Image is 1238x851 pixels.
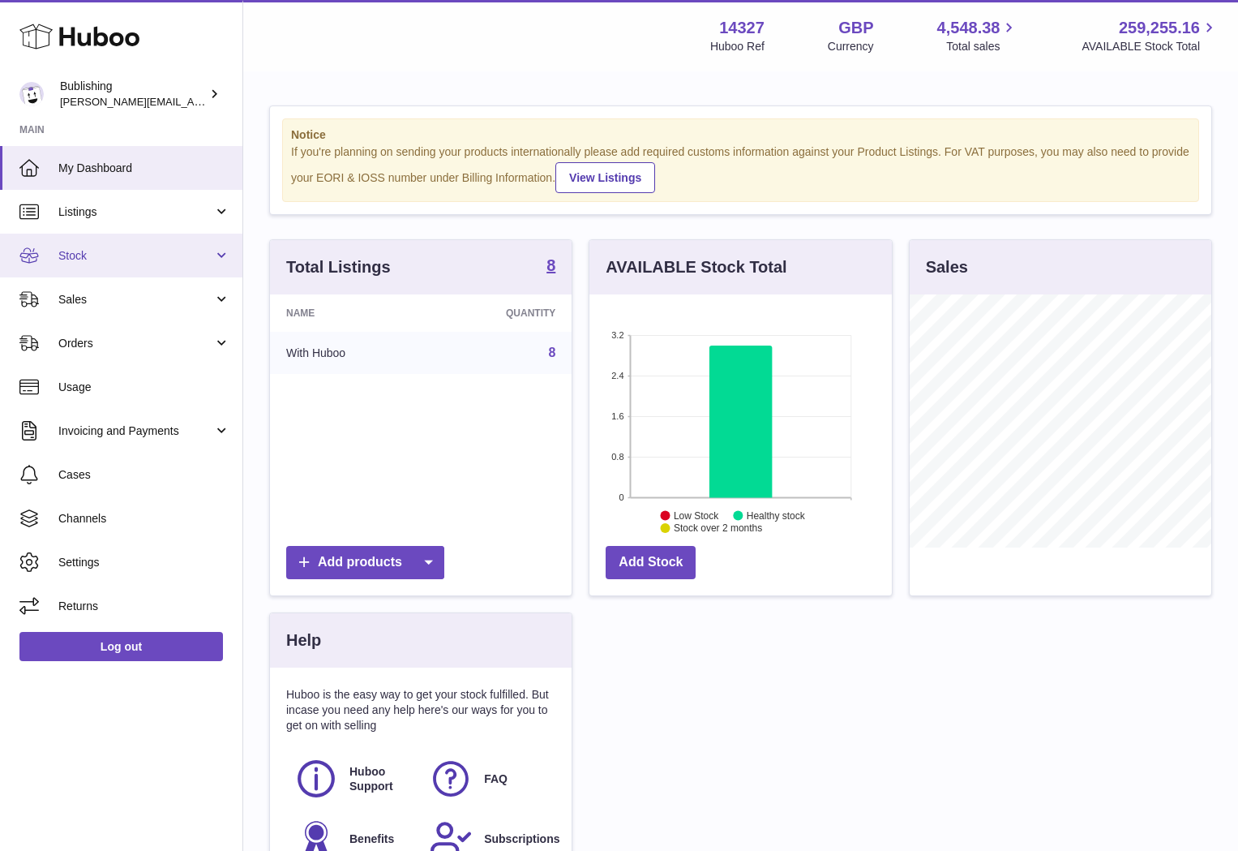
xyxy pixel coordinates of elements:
text: Healthy stock [747,509,806,521]
div: Currency [828,39,874,54]
span: Subscriptions [484,832,559,847]
span: My Dashboard [58,161,230,176]
span: [PERSON_NAME][EMAIL_ADDRESS][DOMAIN_NAME] [60,95,325,108]
strong: Notice [291,127,1190,143]
td: With Huboo [270,332,429,374]
span: Channels [58,511,230,527]
div: Bublishing [60,79,206,110]
span: Invoicing and Payments [58,423,213,439]
span: Orders [58,336,213,351]
span: Listings [58,204,213,220]
div: If you're planning on sending your products internationally please add required customs informati... [291,144,1190,193]
h3: Help [286,630,321,651]
span: 259,255.16 [1119,17,1200,39]
text: Low Stock [674,509,719,521]
th: Name [270,294,429,332]
span: Sales [58,292,213,307]
a: Huboo Support [294,757,413,801]
a: Add products [286,546,444,579]
h3: AVAILABLE Stock Total [606,256,786,278]
span: Cases [58,467,230,483]
span: Settings [58,555,230,570]
h3: Total Listings [286,256,391,278]
span: Huboo Support [349,764,411,795]
text: 1.6 [612,411,624,421]
text: 0 [619,492,624,502]
span: Total sales [946,39,1018,54]
span: 4,548.38 [937,17,1000,39]
a: Log out [19,632,223,661]
a: 4,548.38 Total sales [937,17,1019,54]
a: 8 [548,346,555,359]
text: 0.8 [612,452,624,462]
a: 8 [546,257,555,277]
th: Quantity [429,294,572,332]
a: Add Stock [606,546,696,579]
a: FAQ [429,757,547,801]
span: Returns [58,599,230,614]
text: 3.2 [612,330,624,340]
h3: Sales [926,256,968,278]
span: FAQ [484,771,508,787]
span: Usage [58,380,230,395]
div: Huboo Ref [710,39,765,54]
text: Stock over 2 months [674,522,762,534]
text: 2.4 [612,371,624,380]
a: View Listings [555,162,655,193]
strong: 14327 [719,17,765,39]
span: AVAILABLE Stock Total [1082,39,1219,54]
img: hamza@bublishing.com [19,82,44,106]
strong: GBP [838,17,873,39]
strong: 8 [546,257,555,273]
p: Huboo is the easy way to get your stock fulfilled. But incase you need any help here's our ways f... [286,687,555,733]
span: Stock [58,248,213,264]
a: 259,255.16 AVAILABLE Stock Total [1082,17,1219,54]
span: Benefits [349,832,394,847]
